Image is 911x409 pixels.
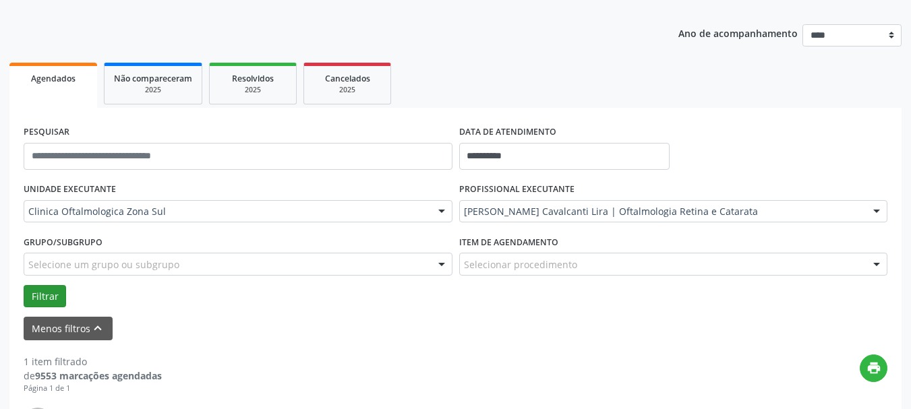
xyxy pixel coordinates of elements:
span: Cancelados [325,73,370,84]
div: 2025 [219,85,287,95]
div: 2025 [114,85,192,95]
div: 2025 [314,85,381,95]
p: Ano de acompanhamento [678,24,798,41]
span: Selecione um grupo ou subgrupo [28,257,179,272]
button: Filtrar [24,285,66,308]
i: print [866,360,881,375]
span: Selecionar procedimento [464,257,577,272]
label: PROFISSIONAL EXECUTANTE [459,179,575,200]
i: keyboard_arrow_up [90,321,105,336]
span: Clinica Oftalmologica Zona Sul [28,205,425,218]
label: Item de agendamento [459,232,558,253]
span: Resolvidos [232,73,274,84]
button: Menos filtroskeyboard_arrow_up [24,317,113,340]
label: DATA DE ATENDIMENTO [459,122,556,143]
div: 1 item filtrado [24,354,162,369]
span: Não compareceram [114,73,192,84]
span: Agendados [31,73,76,84]
div: de [24,369,162,383]
button: print [860,354,887,382]
span: [PERSON_NAME] Cavalcanti Lira | Oftalmologia Retina e Catarata [464,205,860,218]
label: UNIDADE EXECUTANTE [24,179,116,200]
div: Página 1 de 1 [24,383,162,394]
strong: 9553 marcações agendadas [35,369,162,382]
label: PESQUISAR [24,122,69,143]
label: Grupo/Subgrupo [24,232,102,253]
